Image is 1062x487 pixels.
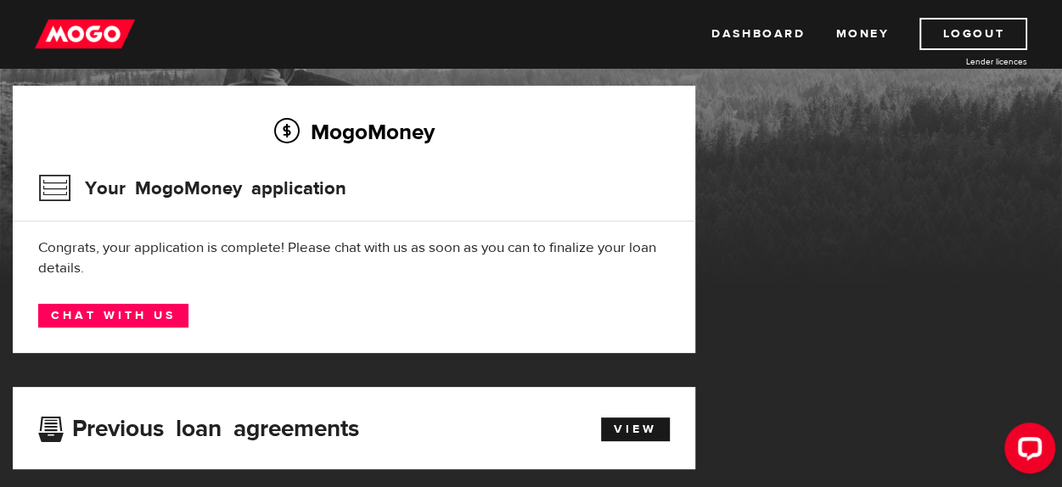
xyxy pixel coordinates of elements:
[919,18,1027,50] a: Logout
[991,416,1062,487] iframe: LiveChat chat widget
[38,415,359,437] h3: Previous loan agreements
[601,417,670,441] a: View
[900,55,1027,68] a: Lender licences
[835,18,889,50] a: Money
[38,238,670,278] div: Congrats, your application is complete! Please chat with us as soon as you can to finalize your l...
[38,304,188,327] a: Chat with us
[711,18,805,50] a: Dashboard
[38,114,670,149] h2: MogoMoney
[38,166,346,210] h3: Your MogoMoney application
[35,18,135,50] img: mogo_logo-11ee424be714fa7cbb0f0f49df9e16ec.png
